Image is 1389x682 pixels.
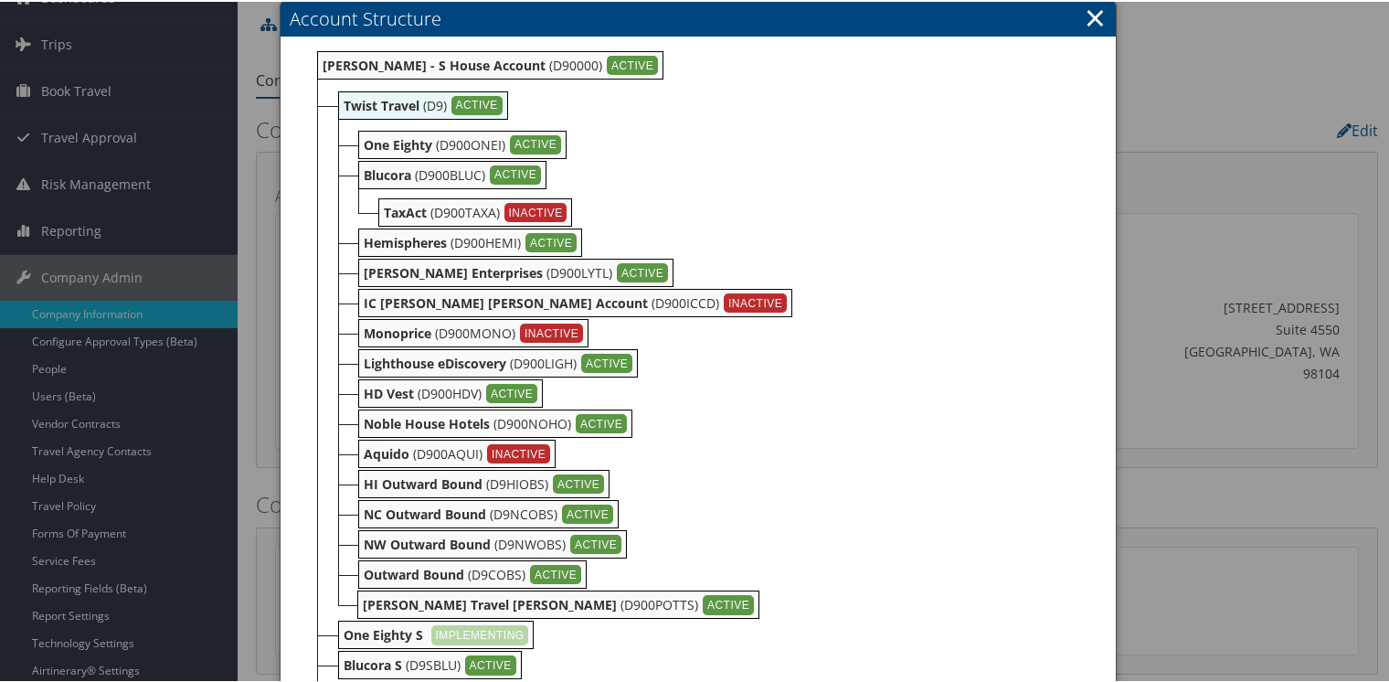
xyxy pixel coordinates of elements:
[358,408,632,436] div: (D900NOHO)
[364,504,486,521] b: NC Outward Bound
[364,323,431,340] b: Monoprice
[384,202,427,219] b: TaxAct
[553,473,604,493] div: ACTIVE
[344,95,419,112] b: Twist Travel
[363,594,617,612] b: [PERSON_NAME] Travel [PERSON_NAME]
[338,90,508,118] div: (D9)
[358,559,587,587] div: (D9COBS)
[364,443,409,461] b: Aquido
[344,655,402,672] b: Blucora S
[451,94,503,114] div: ACTIVE
[504,201,567,221] div: INACTIVE
[358,287,792,315] div: (D900ICCD)
[364,134,432,152] b: One Eighty
[358,438,556,466] div: (D900AQUI)
[490,164,541,184] div: ACTIVE
[581,352,632,372] div: ACTIVE
[357,589,759,617] div: (D900POTTS)
[358,317,588,346] div: (D900MONO)
[510,133,561,154] div: ACTIVE
[358,468,610,496] div: (D9HIOBS)
[364,474,482,491] b: HI Outward Bound
[358,227,582,255] div: (D900HEMI)
[617,261,668,282] div: ACTIVE
[364,293,648,310] b: IC [PERSON_NAME] [PERSON_NAME] Account
[364,262,543,280] b: [PERSON_NAME] Enterprises
[431,623,529,644] div: IMPLEMENTING
[530,563,581,583] div: ACTIVE
[317,49,663,78] div: (D90000)
[338,649,522,677] div: (D9SBLU)
[703,593,754,613] div: ACTIVE
[364,353,506,370] b: Lighthouse eDiscovery
[364,534,491,551] b: NW Outward Bound
[486,382,537,402] div: ACTIVE
[364,564,464,581] b: Outward Bound
[364,232,447,250] b: Hemispheres
[465,654,516,674] div: ACTIVE
[576,412,627,432] div: ACTIVE
[364,383,414,400] b: HD Vest
[562,503,613,523] div: ACTIVE
[520,322,583,342] div: INACTIVE
[724,292,787,312] div: INACTIVE
[364,165,411,182] b: Blucora
[358,347,638,376] div: (D900LIGH)
[607,54,658,74] div: ACTIVE
[358,257,673,285] div: (D900LYTL)
[358,159,546,187] div: (D900BLUC)
[364,413,490,431] b: Noble House Hotels
[525,231,577,251] div: ACTIVE
[358,498,619,527] div: (D9NCOBS)
[344,624,423,642] b: One Eighty S
[487,442,550,463] div: INACTIVE
[358,528,627,557] div: (D9NWOBS)
[570,533,621,553] div: ACTIVE
[323,55,546,72] b: [PERSON_NAME] - S House Account
[358,378,543,406] div: (D900HDV)
[358,129,567,157] div: (D900ONEI)
[378,197,573,225] div: (D900TAXA)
